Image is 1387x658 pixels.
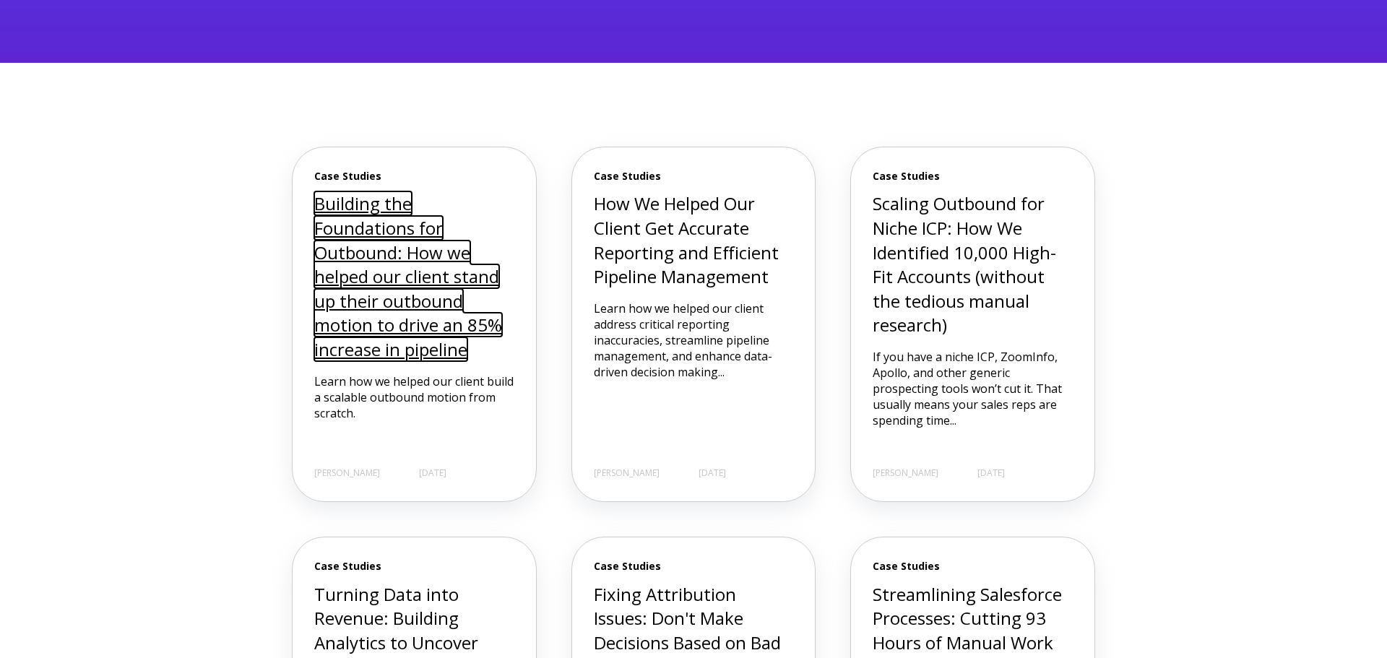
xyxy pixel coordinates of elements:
[977,467,1005,480] span: [DATE]
[873,559,1073,573] span: Case Studies
[594,191,779,288] a: How We Helped Our Client Get Accurate Reporting and Efficient Pipeline Management
[594,169,794,183] span: Case Studies
[594,467,660,480] span: [PERSON_NAME]
[419,467,446,480] span: [DATE]
[314,169,514,183] span: Case Studies
[594,300,794,380] p: Learn how we helped our client address critical reporting inaccuracies, streamline pipeline manag...
[873,169,1073,183] span: Case Studies
[314,373,514,421] p: Learn how we helped our client build a scalable outbound motion from scratch.
[873,191,1056,337] a: Scaling Outbound for Niche ICP: How We Identified 10,000 High-Fit Accounts (without the tedious m...
[594,559,794,573] span: Case Studies
[699,467,726,480] span: [DATE]
[873,467,938,480] span: [PERSON_NAME]
[314,191,502,361] a: Building the Foundations for Outbound: How we helped our client stand up their outbound motion to...
[873,349,1073,428] p: If you have a niche ICP, ZoomInfo, Apollo, and other generic prospecting tools won’t cut it. That...
[314,467,380,480] span: [PERSON_NAME]
[314,559,514,573] span: Case Studies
